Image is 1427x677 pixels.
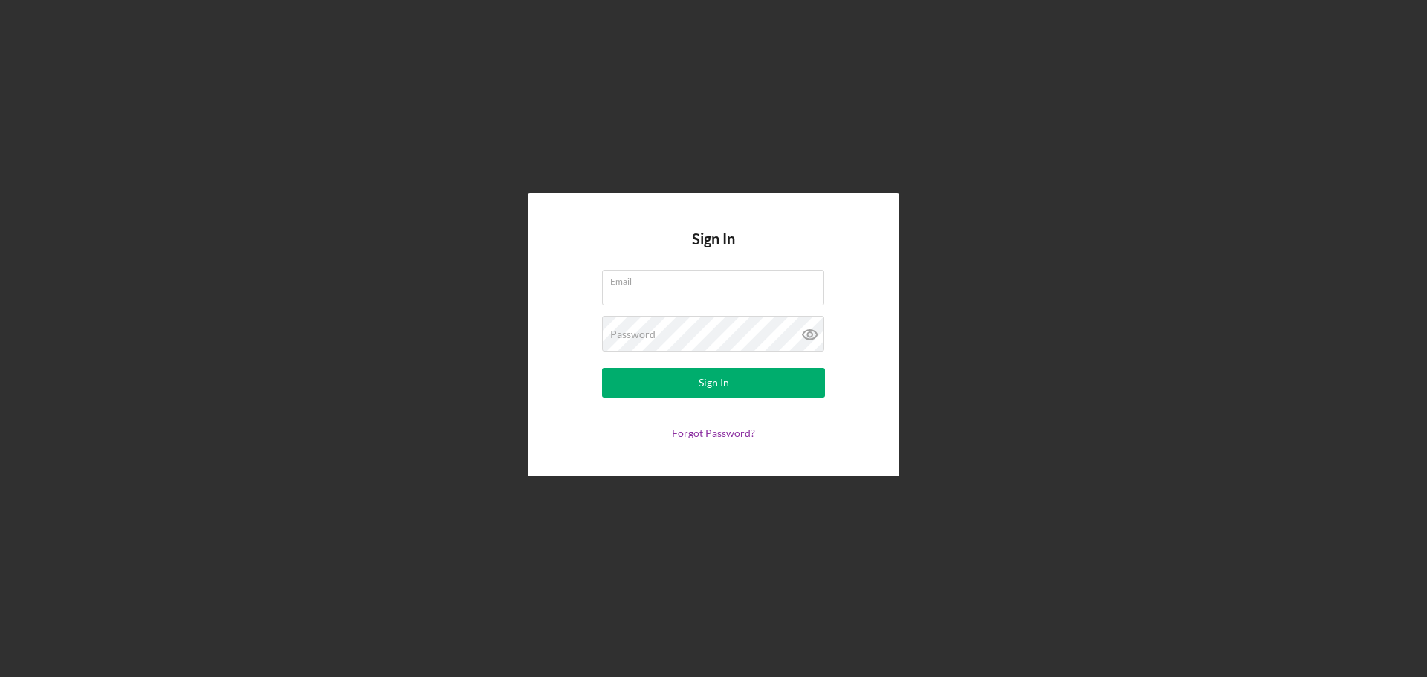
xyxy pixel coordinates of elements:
[610,271,824,287] label: Email
[610,328,656,340] label: Password
[602,368,825,398] button: Sign In
[692,230,735,270] h4: Sign In
[699,368,729,398] div: Sign In
[672,427,755,439] a: Forgot Password?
